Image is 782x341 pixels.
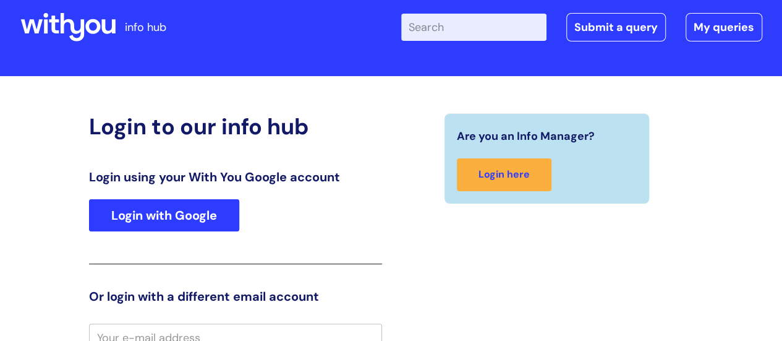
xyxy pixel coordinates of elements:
span: Are you an Info Manager? [457,126,595,146]
h2: Login to our info hub [89,113,382,140]
a: Submit a query [566,13,666,41]
a: My queries [686,13,762,41]
a: Login here [457,158,551,191]
h3: Login using your With You Google account [89,170,382,184]
p: info hub [125,17,166,37]
h3: Or login with a different email account [89,289,382,304]
a: Login with Google [89,199,239,231]
input: Search [401,14,546,41]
